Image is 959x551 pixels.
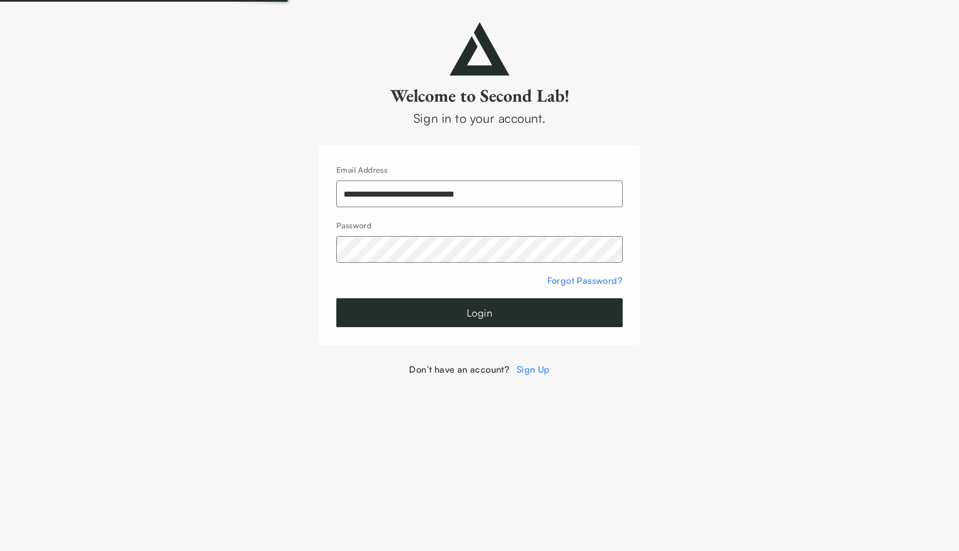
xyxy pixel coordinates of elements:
h2: Welcome to Second Lab! [319,84,640,107]
button: Login [336,298,623,327]
a: Forgot Password? [547,275,623,286]
img: secondlab-logo [450,22,509,76]
a: Sign Up [517,364,550,375]
div: Sign in to your account. [319,109,640,127]
label: Password [336,221,371,230]
label: Email Address [336,165,387,174]
div: Don’t have an account? [319,363,640,376]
